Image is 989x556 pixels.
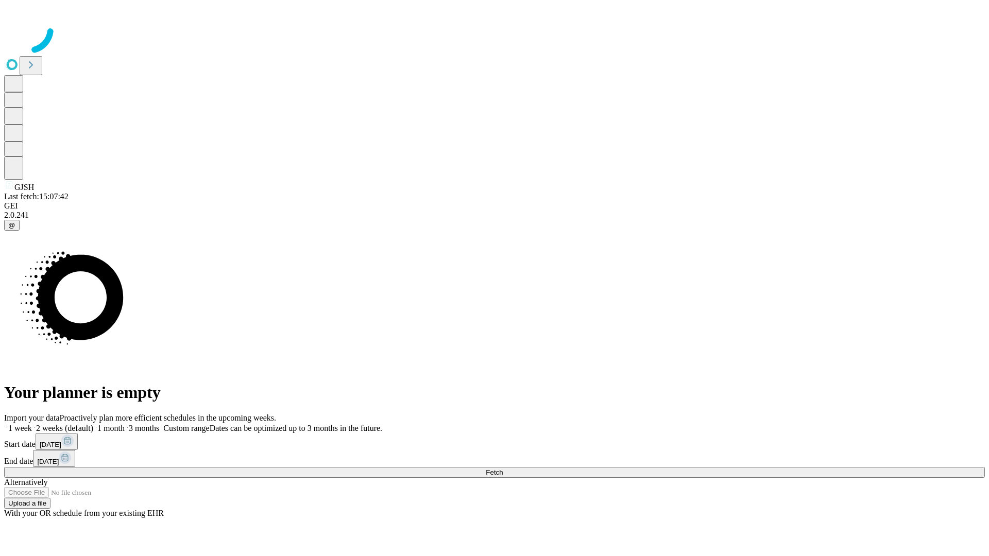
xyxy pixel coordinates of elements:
[4,467,985,478] button: Fetch
[486,468,503,476] span: Fetch
[4,383,985,402] h1: Your planner is empty
[210,424,382,432] span: Dates can be optimized up to 3 months in the future.
[8,424,32,432] span: 1 week
[36,424,93,432] span: 2 weeks (default)
[4,211,985,220] div: 2.0.241
[33,450,75,467] button: [DATE]
[4,433,985,450] div: Start date
[4,192,69,201] span: Last fetch: 15:07:42
[129,424,159,432] span: 3 months
[40,441,61,448] span: [DATE]
[37,458,59,465] span: [DATE]
[4,413,60,422] span: Import your data
[4,478,47,486] span: Alternatively
[4,498,50,509] button: Upload a file
[4,220,20,231] button: @
[4,509,164,517] span: With your OR schedule from your existing EHR
[14,183,34,192] span: GJSH
[97,424,125,432] span: 1 month
[4,450,985,467] div: End date
[60,413,276,422] span: Proactively plan more efficient schedules in the upcoming weeks.
[4,201,985,211] div: GEI
[163,424,209,432] span: Custom range
[8,221,15,229] span: @
[36,433,78,450] button: [DATE]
